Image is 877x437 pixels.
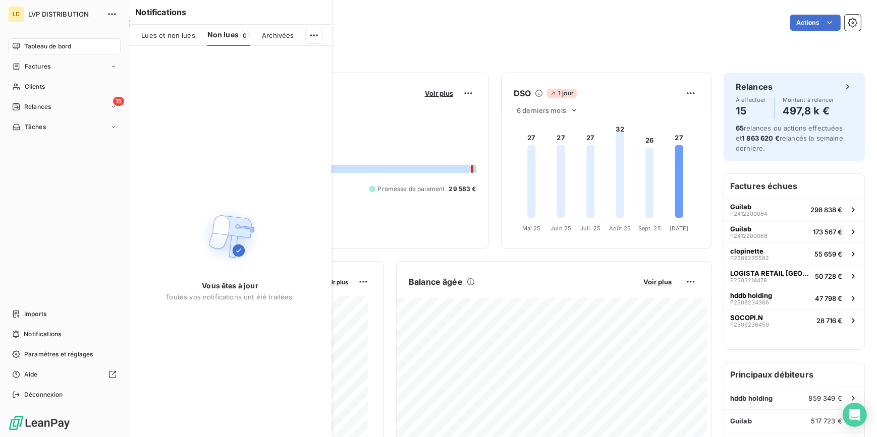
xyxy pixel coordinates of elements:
[730,277,767,283] span: F2503214478
[736,124,744,132] span: 65
[724,287,864,309] button: hddb holdingF250823436647 798 €
[207,30,239,40] span: Non lues
[551,225,571,232] tspan: Juin 25
[425,89,453,97] span: Voir plus
[724,265,864,287] button: LOGISTA RETAIL [GEOGRAPHIC_DATA]F250321447850 728 €
[810,206,842,214] span: 298 838 €
[724,362,864,387] h6: Principaux débiteurs
[24,330,61,339] span: Notifications
[25,122,46,132] span: Tâches
[724,242,864,265] button: clopinetteF250923558255 659 €
[640,277,675,286] button: Voir plus
[730,269,811,277] span: LOGISTA RETAIL [GEOGRAPHIC_DATA]
[736,124,843,152] span: relances ou actions effectuées et relancés la semaine dernière.
[815,272,842,280] span: 50 728 €
[324,279,348,286] span: Voir plus
[643,278,672,286] span: Voir plus
[730,211,768,217] span: F2412200064
[517,106,566,114] span: 6 derniers mois
[580,225,600,232] tspan: Juil. 25
[811,417,842,425] span: 517 723 €
[730,247,763,255] span: clopinette
[724,174,864,198] h6: Factures échues
[809,394,842,402] span: 859 349 €
[813,228,842,236] span: 173 567 €
[321,277,351,286] button: Voir plus
[377,184,445,194] span: Promesse de paiement
[24,42,71,51] span: Tableau de bord
[135,6,325,18] h6: Notifications
[730,203,751,211] span: Guilab
[736,81,773,93] h6: Relances
[843,403,867,427] div: Open Intercom Messenger
[422,89,456,98] button: Voir plus
[730,394,773,402] span: hddb holding
[669,225,688,232] tspan: [DATE]
[8,366,121,383] a: Aide
[815,294,842,302] span: 47 798 €
[730,417,752,425] span: Guilab
[609,225,631,232] tspan: Août 25
[409,276,463,288] h6: Balance âgée
[262,31,294,39] span: Archivées
[730,314,763,322] span: SOCOPI.N
[240,31,250,40] span: 0
[25,62,50,71] span: Factures
[8,415,71,431] img: Logo LeanPay
[814,250,842,258] span: 55 659 €
[790,15,841,31] button: Actions
[24,390,63,399] span: Déconnexion
[816,317,842,325] span: 28 716 €
[198,204,262,269] img: Empty state
[8,6,24,22] div: LD
[736,97,766,103] span: À effectuer
[724,309,864,331] button: SOCOPI.NF250923645928 716 €
[24,102,51,111] span: Relances
[141,31,195,39] span: Lues et non lues
[730,225,751,233] span: Guilab
[202,281,258,291] span: Vous êtes à jour
[742,134,780,142] span: 1 863 620 €
[724,198,864,220] button: GuilabF2412200064298 838 €
[730,322,769,328] span: F2509236459
[783,103,834,119] h4: 497,8 k €
[730,291,772,299] span: hddb holding
[736,103,766,119] h4: 15
[166,293,295,301] span: Toutes vos notifications ont été traitées.
[449,184,476,194] span: 29 583 €
[730,233,768,239] span: F2412200068
[514,87,531,99] h6: DSO
[24,309,46,319] span: Imports
[25,82,45,91] span: Clients
[24,350,93,359] span: Paramètres et réglages
[113,97,124,106] span: 15
[547,89,577,98] span: 1 jour
[24,370,38,379] span: Aide
[28,10,101,18] span: LVP DISTRIBUTION
[522,225,540,232] tspan: Mai 25
[638,225,661,232] tspan: Sept. 25
[724,220,864,242] button: GuilabF2412200068173 567 €
[783,97,834,103] span: Montant à relancer
[730,299,769,305] span: F2508234366
[730,255,769,261] span: F2509235582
